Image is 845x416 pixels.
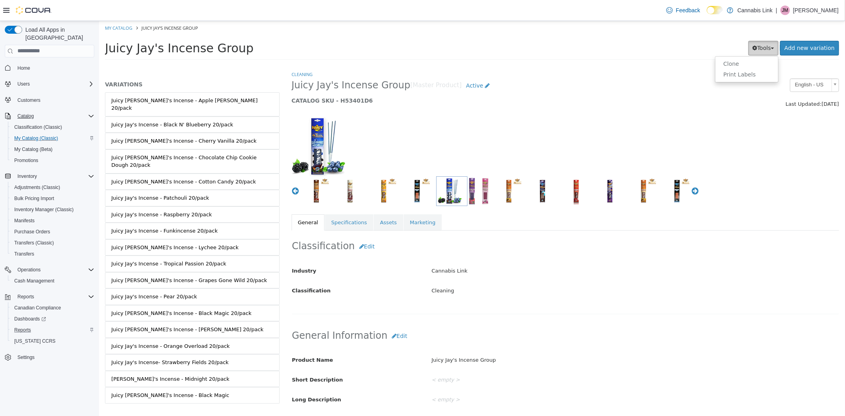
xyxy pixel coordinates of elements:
button: Adjustments (Classic) [8,182,97,193]
span: Users [14,79,94,89]
button: Inventory [14,172,40,181]
div: Juicy [PERSON_NAME]'s Incense - Chocolate Chip Cookie Dough 20/pack [12,133,174,148]
button: Users [14,79,33,89]
a: [US_STATE] CCRS [11,336,59,346]
span: Juicy Jay's Incense Group [42,4,99,10]
button: Previous [193,166,200,174]
small: [Master Product] [311,61,363,68]
span: Inventory [17,173,37,179]
span: Reports [17,294,34,300]
a: Purchase Orders [11,227,53,237]
span: Dashboards [14,316,46,322]
div: Juicy Jay's Incense - Raspberry 20/pack [12,190,113,198]
span: My Catalog (Classic) [14,135,58,141]
a: Feedback [663,2,703,18]
span: Classification [193,267,232,273]
span: [DATE] [723,80,740,86]
button: Classification (Classic) [8,122,97,133]
span: Manifests [11,216,94,225]
button: Inventory Manager (Classic) [8,204,97,215]
div: Juicy Jay's Incense - Orange Overload 20/pack [12,321,131,329]
button: Edit [256,218,280,233]
h2: General Information [193,308,740,322]
a: Marketing [305,193,343,210]
span: Transfers [11,249,94,259]
div: Juicy [PERSON_NAME]'s Incense - Apple [PERSON_NAME] 20/pack [12,76,174,91]
button: Transfers (Classic) [8,237,97,248]
a: My Catalog (Beta) [11,145,56,154]
div: Cleaning [326,263,746,277]
button: Manifests [8,215,97,226]
span: [US_STATE] CCRS [14,338,55,344]
div: Juicy [PERSON_NAME]'s Incense - Cherry Vanilla 20/pack [12,116,158,124]
span: Operations [14,265,94,275]
button: Users [2,78,97,90]
span: Settings [14,352,94,362]
a: Adjustments (Classic) [11,183,63,192]
a: Classification (Classic) [11,122,65,132]
span: Customers [14,95,94,105]
span: My Catalog (Beta) [14,146,53,153]
span: Settings [17,354,34,361]
div: Juicy Jay's Incense - Pear 20/pack [12,272,98,280]
span: Product Name [193,336,234,342]
a: Manifests [11,216,38,225]
span: Transfers (Classic) [11,238,94,248]
div: Juicy [PERSON_NAME]'s Incense - Black Magic 20/pack [12,288,153,296]
button: Canadian Compliance [8,302,97,313]
div: Cannabis Link [326,243,746,257]
div: Juicy [PERSON_NAME]'s Incense - Grapes Gone Wild 20/pack [12,256,168,263]
span: Washington CCRS [11,336,94,346]
div: Juicy Jay's Incense - Patchouli 20/pack [12,173,110,181]
a: Home [14,63,33,73]
a: Promotions [11,156,42,165]
a: Add new variation [681,20,740,34]
span: My Catalog (Beta) [11,145,94,154]
span: Transfers (Classic) [14,240,54,246]
button: Promotions [8,155,97,166]
a: Reports [11,325,34,335]
a: Customers [14,95,44,105]
span: Load All Apps in [GEOGRAPHIC_DATA] [22,26,94,42]
a: Dashboards [8,313,97,324]
button: [US_STATE] CCRS [8,336,97,347]
div: Juicy [PERSON_NAME]'s Incense - Black Magic [12,370,130,378]
div: Juicy Jay's Incense- Strawberry Fields 20/pack [12,338,130,345]
a: Settings [14,353,38,362]
span: JM [782,6,788,15]
span: Active [367,61,384,68]
h5: VARIATIONS [6,60,181,67]
h2: Classification [193,218,740,233]
div: [PERSON_NAME]'s Incense - Midnight 20/pack [12,354,130,362]
a: My Catalog [6,4,33,10]
button: Home [2,62,97,74]
div: Juicy [PERSON_NAME]'s Incense - [PERSON_NAME] 20/pack [12,305,164,313]
a: Transfers [11,249,37,259]
span: Reports [11,325,94,335]
span: Purchase Orders [14,229,50,235]
a: My Catalog (Classic) [11,134,61,143]
h5: CATALOG SKU - H53401D6 [193,76,600,83]
button: Customers [2,94,97,106]
a: General [193,193,225,210]
span: Dark Mode [707,14,707,15]
span: My Catalog (Classic) [11,134,94,143]
button: My Catalog (Beta) [8,144,97,155]
a: English - US [691,57,740,71]
span: Operations [17,267,41,273]
div: < empty > [326,392,746,406]
span: Classification (Classic) [11,122,94,132]
div: Juicy Jay's Incense - Black N' Blueberry 20/pack [12,100,134,108]
a: Specifications [226,193,274,210]
div: Juicy [PERSON_NAME]'s Incense - Lychee 20/pack [12,223,139,231]
span: Cash Management [11,276,94,286]
button: Catalog [14,111,37,121]
div: Juicy Jay's Incense - Tropical Passion 20/pack [12,239,127,247]
p: [PERSON_NAME] [793,6,839,15]
button: Operations [2,264,97,275]
span: Juicy Jay's Incense Group [6,20,155,34]
button: Reports [8,324,97,336]
div: < empty > [326,352,746,366]
span: Home [17,65,30,71]
p: Cannabis Link [737,6,773,15]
